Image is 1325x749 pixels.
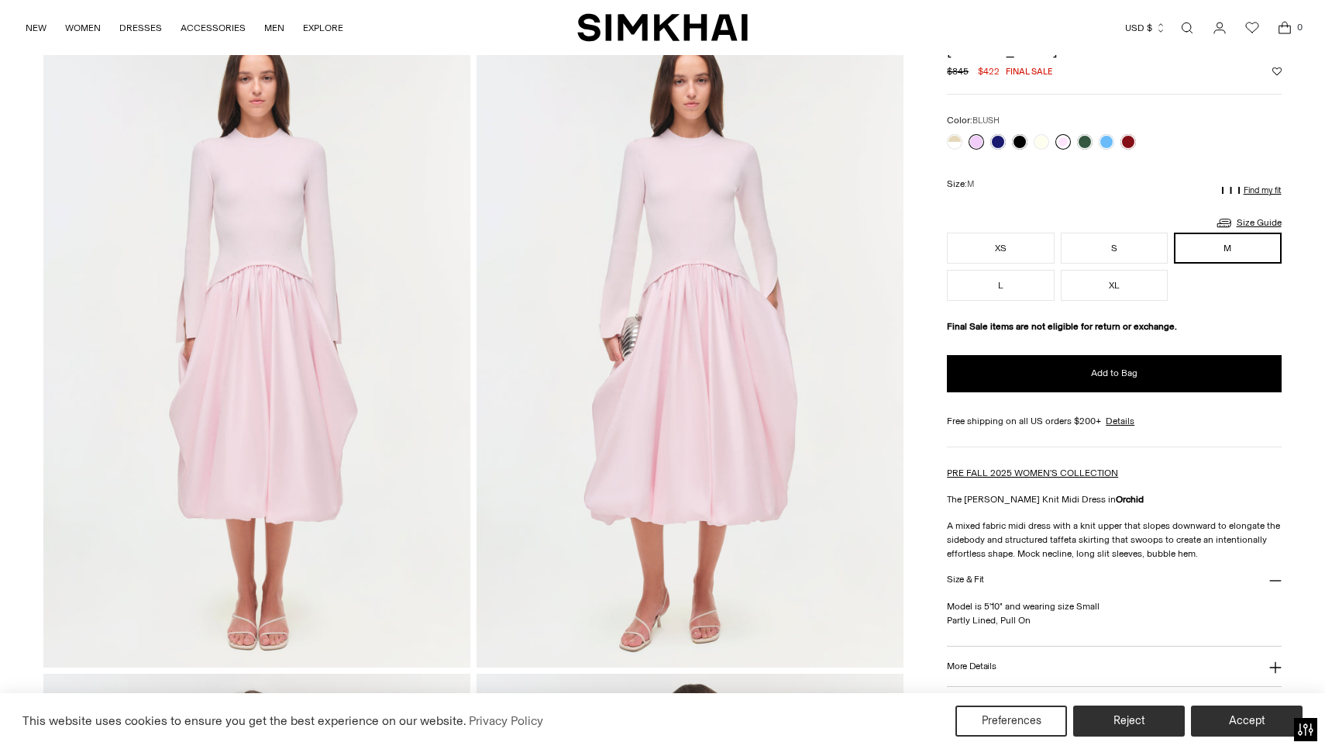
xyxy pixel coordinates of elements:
[1106,414,1134,428] a: Details
[947,64,969,78] s: $845
[1061,233,1168,264] button: S
[1125,11,1166,45] button: USD $
[12,690,157,737] iframe: Sign Up via Text for Offers
[947,468,1118,478] a: PRE FALL 2025 WOMEN'S COLLECTION
[947,599,1281,627] p: Model is 5'10" and wearing size Small Partly Lined, Pull On
[967,179,974,189] span: M
[1204,12,1235,43] a: Go to the account page
[947,321,1177,332] strong: Final Sale items are not eligible for return or exchange.
[264,11,284,45] a: MEN
[947,113,1000,128] label: Color:
[1191,706,1303,737] button: Accept
[947,519,1281,561] p: A mixed fabric midi dress with a knit upper that slopes downward to elongate the sidebody and str...
[1116,494,1144,505] strong: Orchid
[1272,67,1282,76] button: Add to Wishlist
[947,647,1281,686] button: More Details
[1292,20,1306,34] span: 0
[303,11,343,45] a: EXPLORE
[1237,12,1268,43] a: Wishlist
[1269,12,1300,43] a: Open cart modal
[22,713,466,728] span: This website uses cookies to ensure you get the best experience on our website.
[65,11,101,45] a: WOMEN
[947,492,1281,506] p: The [PERSON_NAME] Knit Midi Dress in
[26,11,46,45] a: NEW
[1174,233,1281,264] button: M
[947,43,1281,57] h1: [PERSON_NAME] Knit Midi Dress
[947,561,1281,600] button: Size & Fit
[1073,706,1185,737] button: Reject
[947,575,984,585] h3: Size & Fit
[947,687,1281,727] button: Shipping & Returns
[955,706,1067,737] button: Preferences
[466,709,545,733] a: Privacy Policy (opens in a new tab)
[1061,270,1168,301] button: XL
[947,233,1054,264] button: XS
[43,27,470,668] img: Kenlie Taffeta Knit Midi Dress
[1091,367,1137,380] span: Add to Bag
[181,11,246,45] a: ACCESSORIES
[577,12,748,43] a: SIMKHAI
[947,414,1281,428] div: Free shipping on all US orders $200+
[972,116,1000,126] span: BLUSH
[1172,12,1203,43] a: Open search modal
[947,661,996,671] h3: More Details
[947,270,1054,301] button: L
[477,27,903,668] img: Kenlie Taffeta Knit Midi Dress
[947,355,1281,392] button: Add to Bag
[119,11,162,45] a: DRESSES
[978,64,1000,78] span: $422
[947,177,974,192] label: Size:
[1215,213,1282,233] a: Size Guide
